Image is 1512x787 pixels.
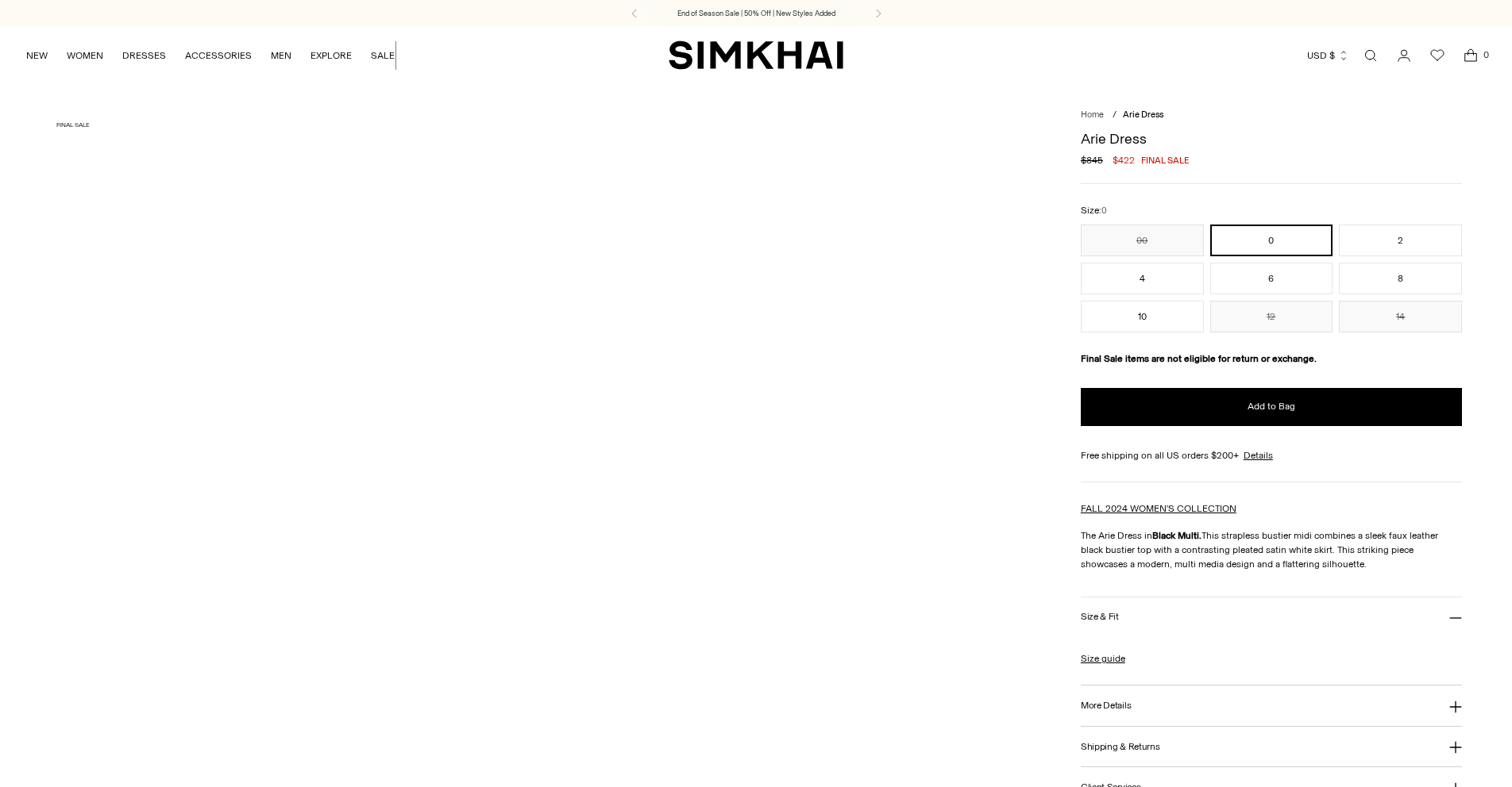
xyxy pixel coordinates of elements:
strong: Black Multi. [1152,530,1201,541]
a: FALL 2024 WOMEN'S COLLECTION [1081,503,1236,514]
h3: Shipping & Returns [1081,742,1160,752]
h3: Size & Fit [1081,612,1119,622]
a: DRESSES [122,38,166,73]
strong: Final Sale items are not eligible for return or exchange. [1081,353,1317,364]
span: Add to Bag [1248,400,1295,413]
button: 12 [1210,301,1333,332]
button: USD $ [1307,38,1349,73]
h3: More Details [1081,701,1131,711]
button: 0 [1210,225,1333,256]
span: 0 [1101,205,1107,216]
span: 0 [1479,48,1493,62]
button: 2 [1339,225,1462,256]
a: Size guide [1081,651,1125,666]
span: $422 [1113,153,1135,167]
button: Size & Fit [1081,597,1462,638]
label: Size: [1081,203,1107,218]
span: Arie Dress [1123,109,1163,120]
button: 10 [1081,301,1204,332]
div: Free shipping on all US orders $200+ [1081,448,1462,463]
button: 6 [1210,263,1333,294]
a: Wishlist [1421,40,1453,71]
p: The Arie Dress in This strapless bustier midi combines a sleek faux leather black bustier top wit... [1081,528,1462,571]
nav: breadcrumbs [1081,109,1462,122]
button: 00 [1081,225,1204,256]
h1: Arie Dress [1081,132,1462,146]
a: Go to the account page [1388,40,1420,71]
a: SIMKHAI [669,40,843,71]
a: Home [1081,109,1104,120]
a: NEW [26,38,48,73]
a: WOMEN [67,38,103,73]
a: Open search modal [1355,40,1387,71]
button: 14 [1339,301,1462,332]
button: More Details [1081,685,1462,726]
a: Details [1244,448,1273,463]
a: EXPLORE [310,38,352,73]
s: $845 [1081,153,1103,167]
a: Open cart modal [1455,40,1487,71]
div: / [1113,109,1117,122]
a: MEN [271,38,291,73]
a: SALE [371,38,395,73]
button: Add to Bag [1081,388,1462,426]
button: Shipping & Returns [1081,727,1462,767]
button: 8 [1339,263,1462,294]
button: 4 [1081,263,1204,294]
a: ACCESSORIES [185,38,252,73]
